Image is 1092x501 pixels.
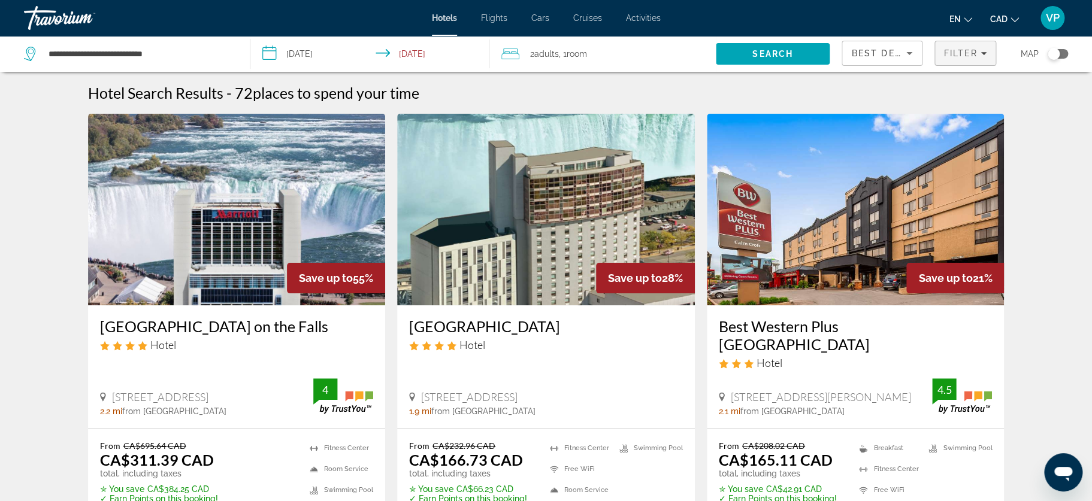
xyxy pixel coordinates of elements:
[949,10,972,28] button: Change language
[906,263,1004,293] div: 21%
[1044,453,1082,491] iframe: Button to launch messaging window
[932,378,992,414] img: TrustYou guest rating badge
[596,263,695,293] div: 28%
[250,36,489,72] button: Select check in and out date
[1037,5,1068,31] button: User Menu
[934,41,997,66] button: Filters
[1039,48,1068,59] button: Toggle map
[531,13,549,23] a: Cars
[47,45,232,63] input: Search hotel destination
[100,469,218,478] p: total, including taxes
[88,114,386,305] img: Niagara Falls Marriott on the Falls
[853,441,922,456] li: Breakfast
[481,13,507,23] a: Flights
[432,13,457,23] a: Hotels
[544,441,613,456] li: Fitness Center
[626,13,661,23] a: Activities
[489,36,716,72] button: Travelers: 2 adults, 0 children
[1021,45,1039,62] span: Map
[716,43,829,65] button: Search
[757,356,782,369] span: Hotel
[100,451,214,469] ins: CA$311.39 CAD
[409,469,527,478] p: total, including taxes
[304,441,373,456] li: Fitness Center
[949,14,961,24] span: en
[544,461,613,476] li: Free WiFi
[719,484,763,494] span: ✮ You save
[567,49,587,59] span: Room
[100,338,374,351] div: 4 star Hotel
[100,441,120,451] span: From
[304,482,373,497] li: Swimming Pool
[122,406,226,416] span: from [GEOGRAPHIC_DATA]
[100,484,218,494] p: CA$384.25 CAD
[707,114,1005,305] img: Best Western Plus Cairn Croft Hotel
[432,441,495,451] del: CA$232.96 CAD
[852,46,912,60] mat-select: Sort by
[409,484,527,494] p: CA$66.23 CAD
[544,482,613,497] li: Room Service
[752,49,793,59] span: Search
[421,390,518,403] span: [STREET_ADDRESS]
[304,461,373,476] li: Room Service
[918,272,972,284] span: Save up to
[409,484,453,494] span: ✮ You save
[150,338,176,351] span: Hotel
[740,406,845,416] span: from [GEOGRAPHIC_DATA]
[235,84,419,102] h2: 72
[287,263,385,293] div: 55%
[852,48,914,58] span: Best Deals
[313,382,337,397] div: 4
[24,2,144,34] a: Travorium
[409,317,683,335] a: [GEOGRAPHIC_DATA]
[719,406,740,416] span: 2.1 mi
[613,441,683,456] li: Swimming Pool
[397,114,695,305] img: Wyndham Grand Fallsview Hotel
[932,382,956,397] div: 4.5
[608,272,662,284] span: Save up to
[112,390,208,403] span: [STREET_ADDRESS]
[853,461,922,476] li: Fitness Center
[731,390,911,403] span: [STREET_ADDRESS][PERSON_NAME]
[409,451,523,469] ins: CA$166.73 CAD
[719,484,837,494] p: CA$42.91 CAD
[409,338,683,351] div: 4 star Hotel
[719,356,993,369] div: 3 star Hotel
[559,45,587,62] span: , 1
[530,45,559,62] span: 2
[534,49,559,59] span: Adults
[853,482,922,497] li: Free WiFi
[123,441,186,451] del: CA$695.64 CAD
[409,441,429,451] span: From
[990,10,1019,28] button: Change currency
[944,48,978,58] span: Filter
[922,441,992,456] li: Swimming Pool
[100,484,144,494] span: ✮ You save
[313,378,373,414] img: TrustYou guest rating badge
[409,406,431,416] span: 1.9 mi
[719,451,833,469] ins: CA$165.11 CAD
[1046,12,1060,24] span: VP
[573,13,602,23] a: Cruises
[742,441,805,451] del: CA$208.02 CAD
[459,338,485,351] span: Hotel
[719,317,993,353] a: Best Western Plus [GEOGRAPHIC_DATA]
[253,84,419,102] span: places to spend your time
[719,469,837,478] p: total, including taxes
[88,84,223,102] h1: Hotel Search Results
[299,272,353,284] span: Save up to
[100,317,374,335] a: [GEOGRAPHIC_DATA] on the Falls
[431,406,536,416] span: from [GEOGRAPHIC_DATA]
[100,406,122,416] span: 2.2 mi
[719,441,739,451] span: From
[226,84,232,102] span: -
